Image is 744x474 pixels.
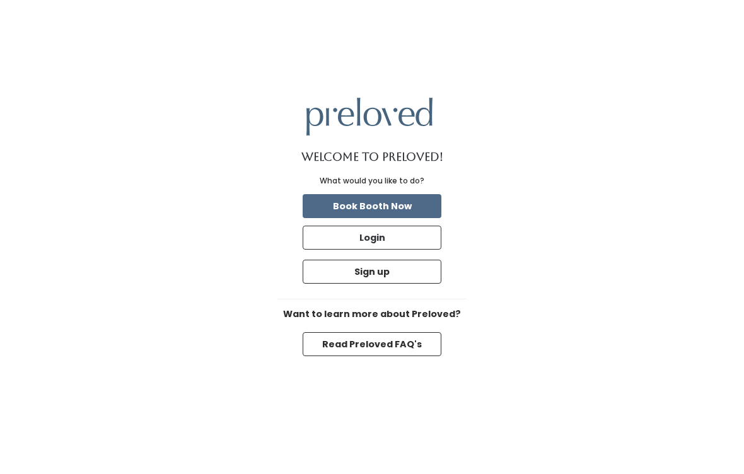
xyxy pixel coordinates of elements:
[320,175,424,187] div: What would you like to do?
[301,151,443,163] h1: Welcome to Preloved!
[300,223,444,252] a: Login
[303,194,441,218] button: Book Booth Now
[277,309,467,320] h6: Want to learn more about Preloved?
[303,332,441,356] button: Read Preloved FAQ's
[300,257,444,286] a: Sign up
[303,226,441,250] button: Login
[306,98,433,135] img: preloved logo
[303,260,441,284] button: Sign up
